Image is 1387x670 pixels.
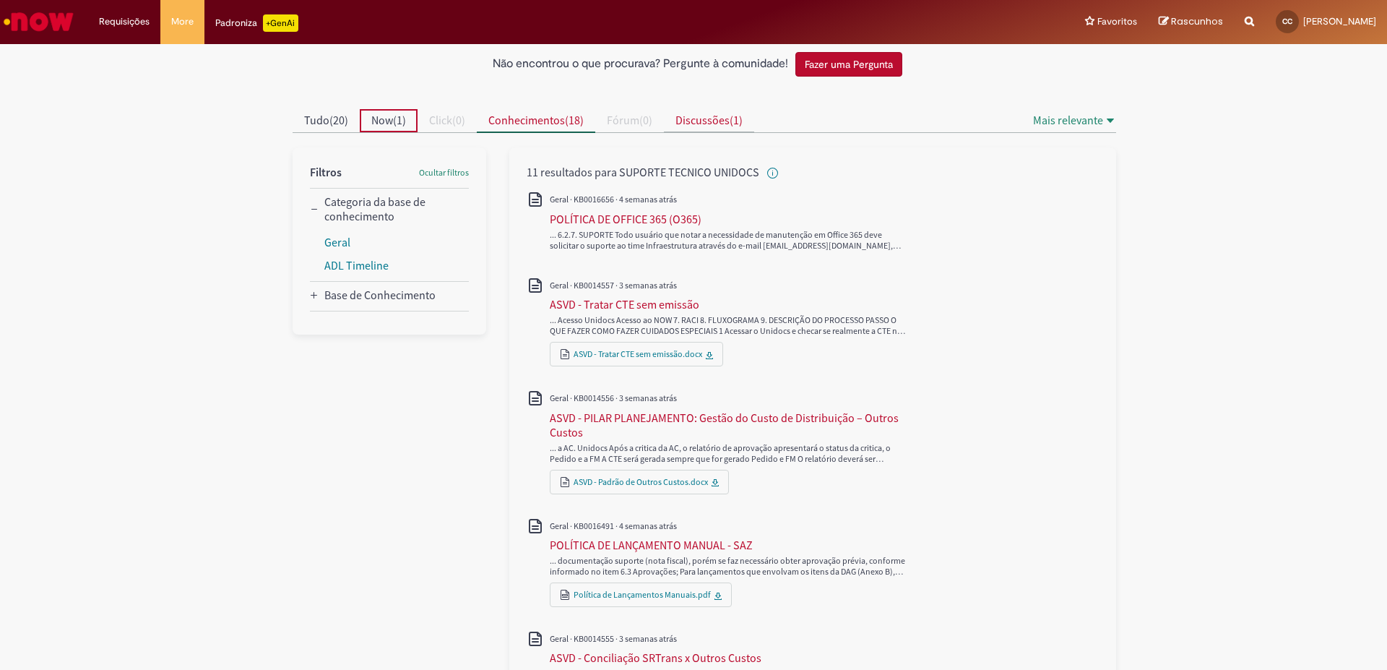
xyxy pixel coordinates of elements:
[263,14,298,32] p: +GenAi
[1097,14,1137,29] span: Favoritos
[1303,15,1376,27] span: [PERSON_NAME]
[1159,15,1223,29] a: Rascunhos
[1282,17,1292,26] span: CC
[215,14,298,32] div: Padroniza
[171,14,194,29] span: More
[1,7,76,36] img: ServiceNow
[1171,14,1223,28] span: Rascunhos
[99,14,150,29] span: Requisições
[795,52,902,77] button: Fazer uma Pergunta
[493,58,788,71] h2: Não encontrou o que procurava? Pergunte à comunidade!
